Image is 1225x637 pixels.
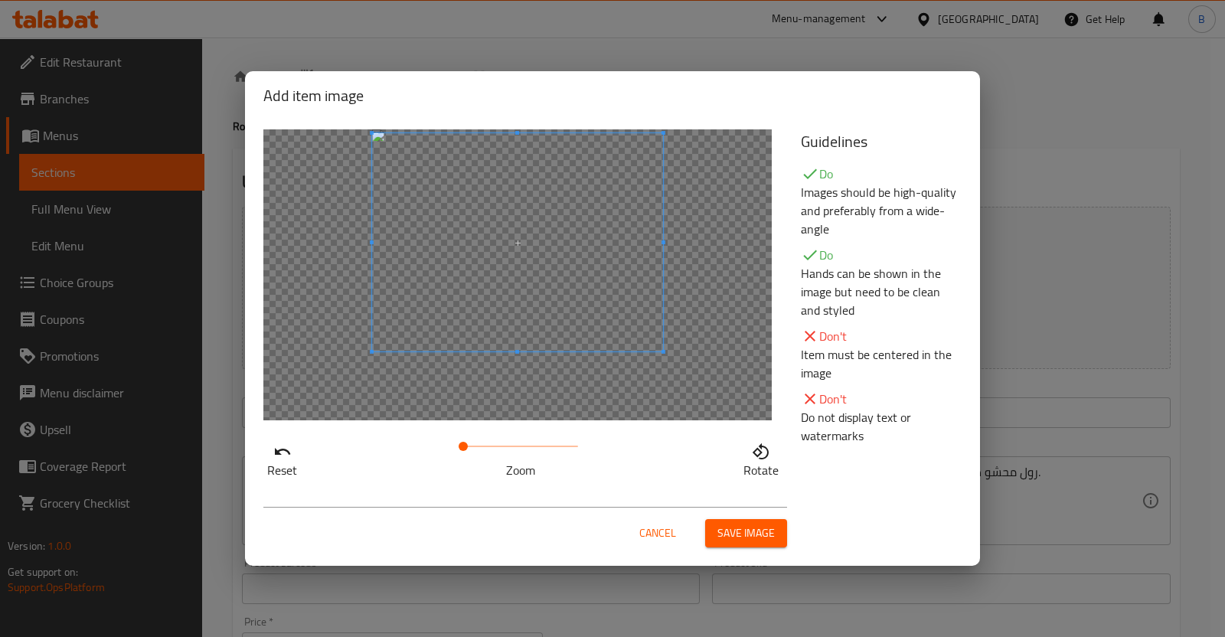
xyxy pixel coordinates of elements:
[801,165,962,183] p: Do
[267,461,297,479] p: Reset
[801,183,962,238] p: Images should be high-quality and preferably from a wide-angle
[801,129,962,154] h5: Guidelines
[463,461,578,479] p: Zoom
[263,83,962,108] h2: Add item image
[740,439,782,477] button: Rotate
[717,524,775,543] span: Save image
[633,519,682,547] button: Cancel
[801,264,962,319] p: Hands can be shown in the image but need to be clean and styled
[801,327,962,345] p: Don't
[801,390,962,408] p: Don't
[639,524,676,543] span: Cancel
[263,439,301,477] button: Reset
[801,345,962,382] p: Item must be centered in the image
[801,408,962,445] p: Do not display text or watermarks
[801,246,962,264] p: Do
[743,461,779,479] p: Rotate
[705,519,787,547] button: Save image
